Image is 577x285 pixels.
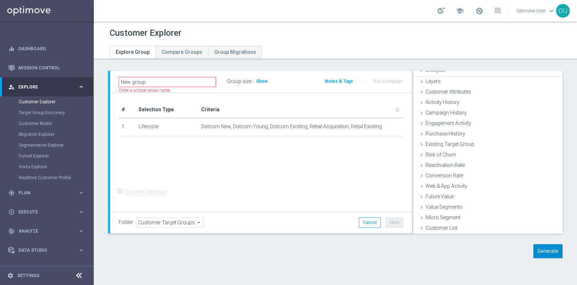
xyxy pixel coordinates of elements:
span: Data Studio [18,248,78,252]
span: Existing Target Group [426,141,474,147]
a: Funnel Explorer [19,153,75,159]
label: Enter a unique group name [119,87,170,94]
th: # [119,102,136,118]
button: Notes & Tags [324,77,354,85]
span: Value Segments [426,204,462,210]
i: equalizer [8,46,15,52]
span: Explore Group [116,49,150,55]
div: Target Group Discovery [19,107,93,118]
div: Customer Explorer [19,96,93,107]
div: Customer Model [19,118,93,129]
div: Funnel Explorer [19,151,93,161]
span: school [456,7,464,15]
label: Complex Selection [124,189,167,195]
div: Mission Control [8,58,85,77]
button: Data Studio keyboard_arrow_right [8,247,85,253]
div: Dashboard [8,39,85,58]
div: Explore [8,84,78,90]
a: Customer Explorer [19,99,75,105]
button: Save [386,217,403,228]
div: OU [556,4,570,18]
ul: Tabs [110,46,262,59]
button: equalizer Dashboard [8,46,85,52]
span: Micro Segment [426,215,460,220]
span: Criteria [201,107,220,112]
i: keyboard_arrow_right [78,189,85,196]
button: gps_fixed Plan keyboard_arrow_right [8,190,85,196]
span: Campaign History [426,110,467,116]
span: Lifecycle [426,67,445,73]
td: 1 [119,118,136,136]
span: Risk of Churn [426,152,456,157]
span: Dotcom New, Dotcom Young, Dotcom Existing, Retail Acquisition, Retail Existing [201,124,382,130]
i: play_circle_outline [8,209,15,215]
span: Activity History [426,99,459,105]
span: Show [256,79,268,84]
i: settings [7,272,14,279]
span: Customer List [426,225,457,231]
div: Analyze [8,228,78,234]
label: Folder [119,219,133,225]
span: Reactivation Rate [426,162,465,168]
a: Optimove Userkeyboard_arrow_down [515,5,556,16]
button: Cancel [359,217,381,228]
a: Settings [17,273,39,278]
span: Analyze [18,229,78,233]
th: Selection Type [136,102,198,118]
label: Group size [227,78,251,85]
span: Group Migrations [214,49,256,55]
button: Mission Control [8,65,85,71]
span: Engagement Activity [426,120,471,126]
i: gps_fixed [8,190,15,196]
a: Target Group Discovery [19,110,75,116]
div: Execute [8,209,78,215]
i: person_search [8,84,15,90]
div: Migration Explorer [19,129,93,140]
i: track_changes [8,228,15,234]
div: Visits Explorer [19,161,93,172]
button: person_search Explore keyboard_arrow_right [8,84,85,90]
div: Optibot [8,260,85,279]
span: Plan [18,191,78,195]
span: Execute [18,210,78,214]
a: Realtime Customer Profile [19,175,75,181]
i: keyboard_arrow_right [78,83,85,90]
span: Future Value [426,194,454,199]
i: keyboard_arrow_right [78,228,85,234]
a: Customer Model [19,121,75,126]
a: Mission Control [18,58,85,77]
a: Optibot [18,260,75,279]
a: Migration Explorer [19,131,75,137]
div: Data Studio [8,247,78,254]
i: keyboard_arrow_right [78,208,85,215]
div: Segmentation Explorer [19,140,93,151]
button: Generate [533,244,563,258]
button: play_circle_outline Execute keyboard_arrow_right [8,209,85,215]
span: Layers [426,78,441,84]
td: Lifecycle [136,118,198,136]
span: Conversion Rate [426,173,463,178]
label: : [251,78,252,85]
span: Web & App Activity [426,183,467,189]
button: track_changes Analyze keyboard_arrow_right [8,228,85,234]
span: Purchase History [426,131,465,137]
div: Realtime Customer Profile [19,172,93,183]
a: Segmentation Explorer [19,142,75,148]
div: Plan [8,190,78,196]
i: keyboard_arrow_right [78,247,85,254]
span: keyboard_arrow_down [547,7,555,15]
input: Enter a name for this target group [119,77,216,87]
a: Dashboard [18,39,85,58]
span: Customer Attributes [426,89,471,95]
span: Compare Groups [162,49,202,55]
h1: Customer Explorer [110,28,181,38]
span: Explore [18,85,78,89]
a: Visits Explorer [19,164,75,170]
